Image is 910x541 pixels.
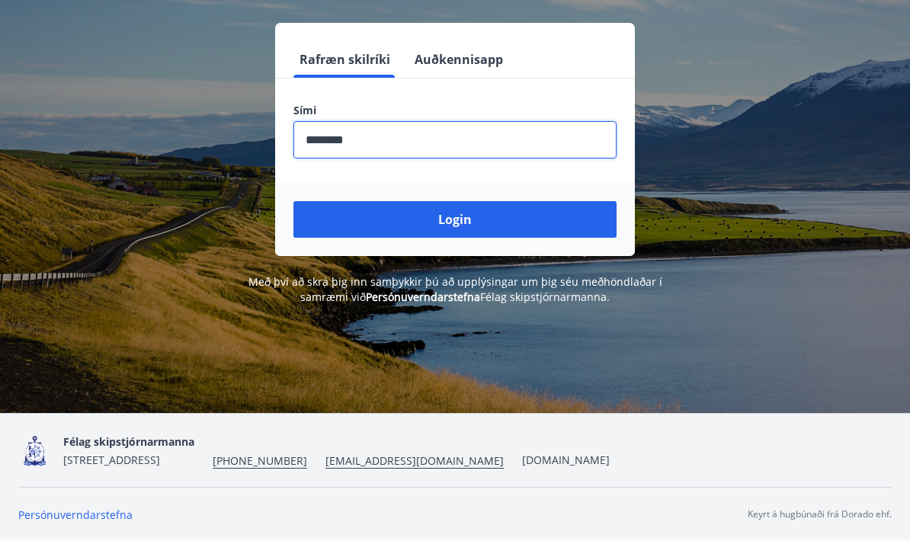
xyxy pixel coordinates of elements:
[366,290,480,304] a: Persónuverndarstefna
[293,201,617,238] button: Login
[522,453,610,467] a: [DOMAIN_NAME]
[18,434,51,467] img: 4fX9JWmG4twATeQ1ej6n556Sc8UHidsvxQtc86h8.png
[293,41,396,78] button: Rafræn skilríki
[248,274,662,304] span: Með því að skrá þig inn samþykkir þú að upplýsingar um þig séu meðhöndlaðar í samræmi við Félag s...
[63,453,160,467] span: [STREET_ADDRESS]
[409,41,509,78] button: Auðkennisapp
[748,507,892,521] p: Keyrt á hugbúnaði frá Dorado ehf.
[63,434,194,449] span: Félag skipstjórnarmanna
[293,103,617,118] label: Sími
[18,507,133,522] a: Persónuverndarstefna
